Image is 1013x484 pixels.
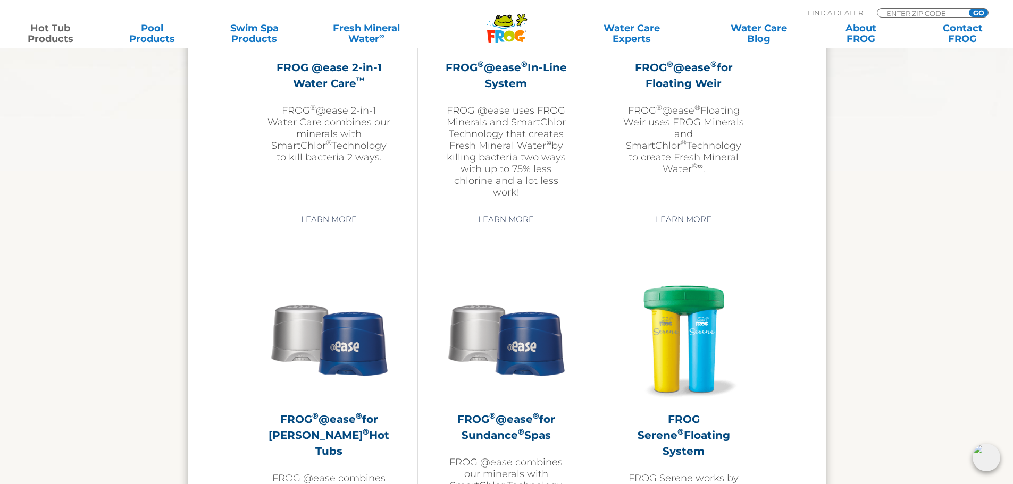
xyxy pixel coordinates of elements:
img: Sundance-cartridges-2-300x300.png [445,277,568,401]
sup: ® [521,59,528,69]
sup: ® [710,59,717,69]
a: Fresh MineralWater∞ [316,23,416,44]
img: Sundance-cartridges-2-300x300.png [267,277,391,401]
p: FROG @ease Floating Weir uses FROG Minerals and SmartChlor Technology to create Fresh Mineral Wat... [622,105,746,175]
p: FROG @ease 2-in-1 Water Care combines our minerals with SmartChlor Technology to kill bacteria 2 ... [267,105,391,163]
sup: ® [312,411,319,421]
p: FROG @ease uses FROG Minerals and SmartChlor Technology that creates Fresh Mineral Water by killi... [445,105,568,198]
input: GO [969,9,988,17]
a: Water CareExperts [567,23,696,44]
a: Hot TubProducts [11,23,90,44]
sup: ™ [356,75,365,85]
sup: ® [694,103,700,112]
input: Zip Code Form [885,9,957,18]
sup: ® [489,411,496,421]
sup: ® [356,411,362,421]
h2: FROG Serene Floating System [622,411,746,459]
a: ContactFROG [923,23,1002,44]
sup: ® [478,59,484,69]
sup: ® [326,138,332,147]
sup: ® [681,138,687,147]
a: AboutFROG [821,23,900,44]
img: openIcon [973,444,1000,471]
sup: ® [310,103,316,112]
sup: ® [667,59,673,69]
a: Learn More [289,210,369,229]
h2: FROG @ease for Floating Weir [622,60,746,91]
sup: ∞ [698,162,703,170]
img: hot-tub-product-serene-floater-300x300.png [622,277,746,401]
sup: ® [656,103,662,112]
h2: FROG @ease for [PERSON_NAME] Hot Tubs [267,411,391,459]
a: Learn More [643,210,724,229]
a: Water CareBlog [719,23,798,44]
a: Learn More [466,210,546,229]
h2: FROG @ease for Sundance Spas [445,411,568,443]
sup: ∞ [546,138,551,147]
sup: ® [518,427,524,437]
a: PoolProducts [113,23,192,44]
sup: ∞ [379,31,384,40]
p: Find A Dealer [808,8,863,18]
sup: ® [363,427,369,437]
h2: FROG @ease In-Line System [445,60,568,91]
h2: FROG @ease 2-in-1 Water Care [267,60,391,91]
a: Swim SpaProducts [215,23,294,44]
sup: ® [677,427,684,437]
sup: ® [533,411,539,421]
sup: ® [692,162,698,170]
